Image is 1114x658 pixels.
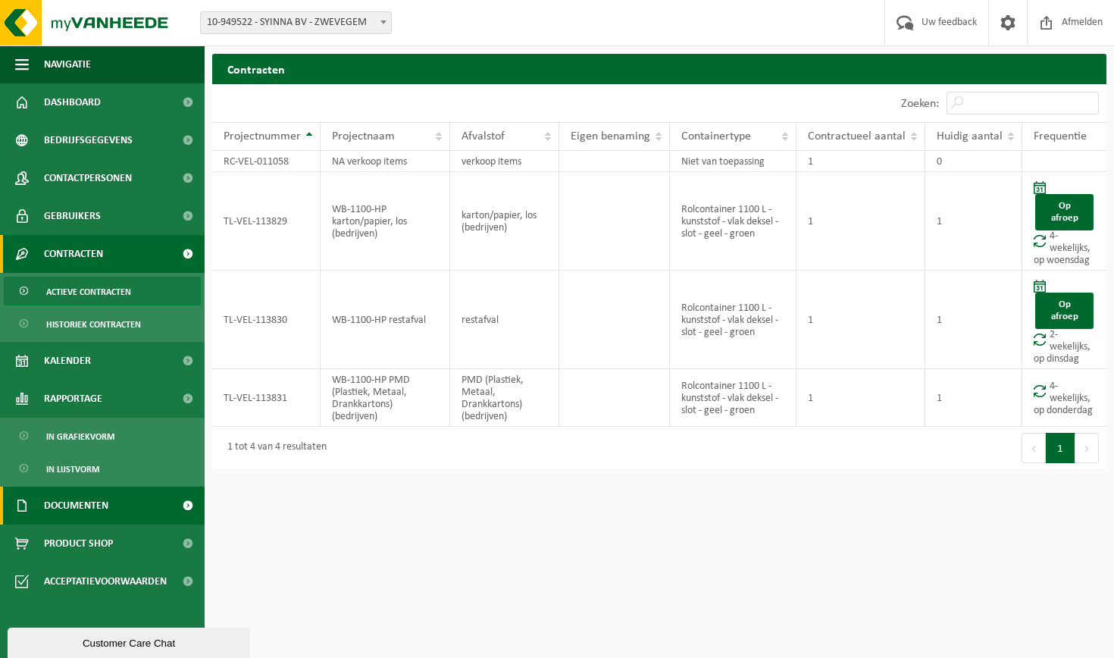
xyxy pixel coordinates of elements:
[4,277,201,305] a: Actieve contracten
[808,130,906,143] span: Contractueel aantal
[670,271,796,369] td: Rolcontainer 1100 L - kunststof - vlak deksel - slot - geel - groen
[571,130,650,143] span: Eigen benaming
[925,271,1022,369] td: 1
[1022,369,1106,427] td: 4-wekelijks, op donderdag
[462,130,505,143] span: Afvalstof
[1022,433,1046,463] button: Previous
[212,151,321,172] td: RC-VEL-011058
[1035,293,1094,329] a: Op afroep
[321,151,450,172] td: NA verkoop items
[4,421,201,450] a: In grafiekvorm
[212,172,321,271] td: TL-VEL-113829
[44,45,91,83] span: Navigatie
[212,54,1106,83] h2: Contracten
[901,98,939,110] label: Zoeken:
[670,369,796,427] td: Rolcontainer 1100 L - kunststof - vlak deksel - slot - geel - groen
[46,422,114,451] span: In grafiekvorm
[220,434,327,462] div: 1 tot 4 van 4 resultaten
[925,172,1022,271] td: 1
[201,12,391,33] span: 10-949522 - SYINNA BV - ZWEVEGEM
[937,130,1003,143] span: Huidig aantal
[796,172,925,271] td: 1
[925,369,1022,427] td: 1
[796,369,925,427] td: 1
[4,454,201,483] a: In lijstvorm
[4,309,201,338] a: Historiek contracten
[1046,433,1075,463] button: 1
[44,121,133,159] span: Bedrijfsgegevens
[200,11,392,34] span: 10-949522 - SYINNA BV - ZWEVEGEM
[44,487,108,525] span: Documenten
[450,369,559,427] td: PMD (Plastiek, Metaal, Drankkartons) (bedrijven)
[44,235,103,273] span: Contracten
[8,625,253,658] iframe: chat widget
[44,525,113,562] span: Product Shop
[1035,194,1094,230] a: Op afroep
[212,271,321,369] td: TL-VEL-113830
[1075,433,1099,463] button: Next
[450,172,559,271] td: karton/papier, los (bedrijven)
[1022,271,1106,369] td: 2-wekelijks, op dinsdag
[44,562,167,600] span: Acceptatievoorwaarden
[321,271,450,369] td: WB-1100-HP restafval
[1034,130,1087,143] span: Frequentie
[44,83,101,121] span: Dashboard
[46,455,99,484] span: In lijstvorm
[46,277,131,306] span: Actieve contracten
[1022,172,1106,271] td: 4-wekelijks, op woensdag
[796,271,925,369] td: 1
[681,130,751,143] span: Containertype
[321,369,450,427] td: WB-1100-HP PMD (Plastiek, Metaal, Drankkartons) (bedrijven)
[224,130,301,143] span: Projectnummer
[332,130,395,143] span: Projectnaam
[670,151,796,172] td: Niet van toepassing
[925,151,1022,172] td: 0
[450,151,559,172] td: verkoop items
[321,172,450,271] td: WB-1100-HP karton/papier, los (bedrijven)
[44,380,102,418] span: Rapportage
[46,310,141,339] span: Historiek contracten
[44,159,132,197] span: Contactpersonen
[212,369,321,427] td: TL-VEL-113831
[670,172,796,271] td: Rolcontainer 1100 L - kunststof - vlak deksel - slot - geel - groen
[796,151,925,172] td: 1
[44,197,101,235] span: Gebruikers
[450,271,559,369] td: restafval
[44,342,91,380] span: Kalender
